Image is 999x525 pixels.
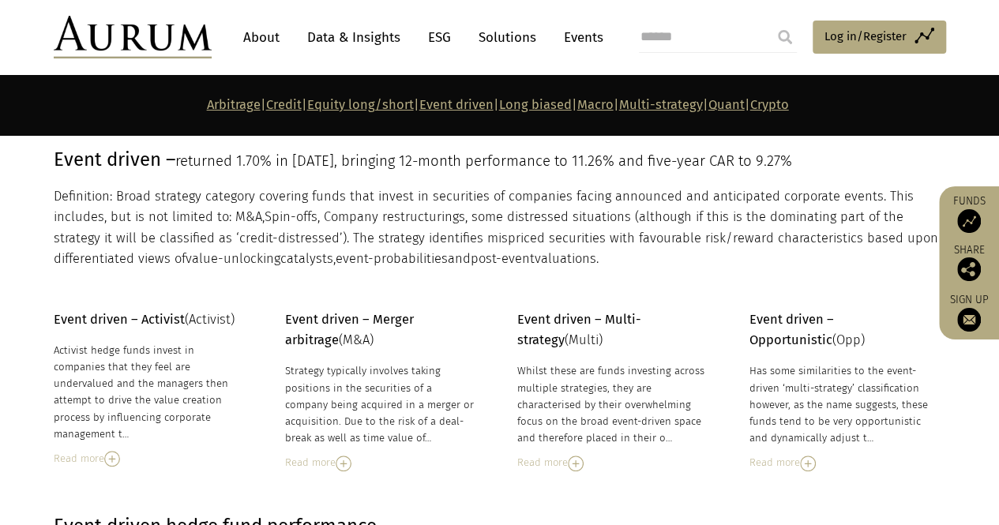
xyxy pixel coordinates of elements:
div: Share [947,245,991,281]
div: Strategy typically involves taking positions in the securities of a company being acquired in a m... [285,362,478,446]
img: Read More [104,451,120,467]
span: credit-distressed [239,231,340,246]
div: Has some similarities to the event-driven ‘multi-strategy’ classification however, as the name su... [749,362,942,446]
strong: | | | | | | | | [207,97,789,112]
a: Multi-strategy [619,97,703,112]
p: (Opp) [749,309,942,351]
div: Read more [54,450,246,467]
img: Aurum [54,16,212,58]
strong: Event driven – Activist [54,312,185,327]
span: value-unlocking [186,251,280,266]
p: (M&A) [285,309,478,351]
a: Log in/Register [813,21,946,54]
p: (Multi) [517,309,710,351]
a: Data & Insights [299,23,408,52]
img: Access Funds [957,209,981,233]
strong: Event driven – Multi-strategy [517,312,641,347]
div: Whilst these are funds investing across multiple strategies, they are characterised by their over... [517,362,710,446]
a: Quant [708,97,745,112]
span: returned 1.70% in [DATE], bringing 12-month performance to 11.26% and five-year CAR to 9.27% [175,152,792,170]
strong: Event driven – Opportunistic [749,312,834,347]
a: Equity long/short [307,97,414,112]
a: Solutions [471,23,544,52]
span: post-event [471,251,535,266]
img: Read More [800,456,816,471]
span: Event driven – [54,148,175,171]
span: Spin-offs [265,209,317,224]
span: event-probabilities [336,251,448,266]
img: Read More [568,456,584,471]
img: Share this post [957,257,981,281]
img: Read More [336,456,351,471]
a: ESG [420,23,459,52]
a: Arbitrage [207,97,261,112]
input: Submit [769,21,801,53]
a: Long biased [499,97,572,112]
p: Definition: Broad strategy category covering funds that invest in securities of companies facing ... [54,186,942,270]
div: Read more [285,454,478,471]
div: Read more [517,454,710,471]
img: Sign up to our newsletter [957,308,981,332]
a: Funds [947,194,991,233]
a: Sign up [947,293,991,332]
p: (Activist) [54,309,246,330]
div: Activist hedge funds invest in companies that they feel are undervalued and the managers then att... [54,342,246,442]
a: Crypto [750,97,789,112]
a: Macro [577,97,614,112]
span: Log in/Register [824,27,907,46]
div: Read more [749,454,942,471]
a: Credit [266,97,302,112]
strong: Event driven – Merger arbitrage [285,312,414,347]
a: About [235,23,287,52]
a: Events [556,23,603,52]
a: Event driven [419,97,494,112]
